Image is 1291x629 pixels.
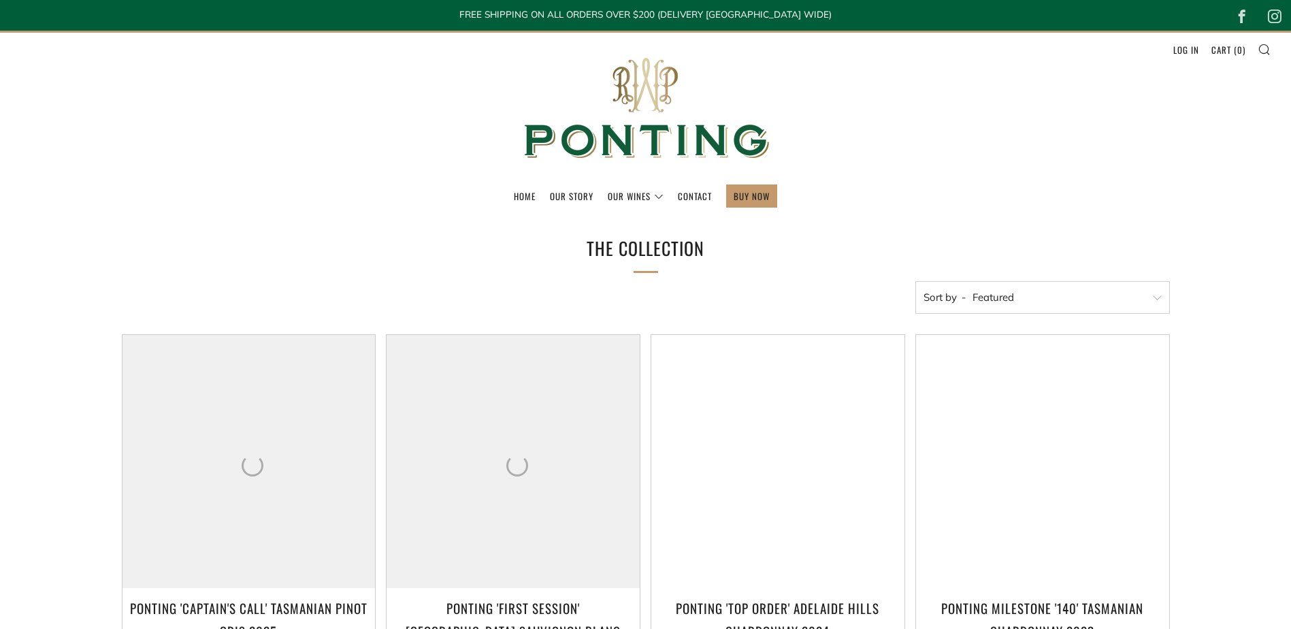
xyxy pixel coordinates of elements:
[550,185,593,207] a: Our Story
[442,233,850,265] h1: The Collection
[1173,39,1199,61] a: Log in
[1237,43,1243,57] span: 0
[734,185,770,207] a: BUY NOW
[678,185,712,207] a: Contact
[1211,39,1245,61] a: Cart (0)
[608,185,664,207] a: Our Wines
[510,33,782,184] img: Ponting Wines
[514,185,536,207] a: Home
